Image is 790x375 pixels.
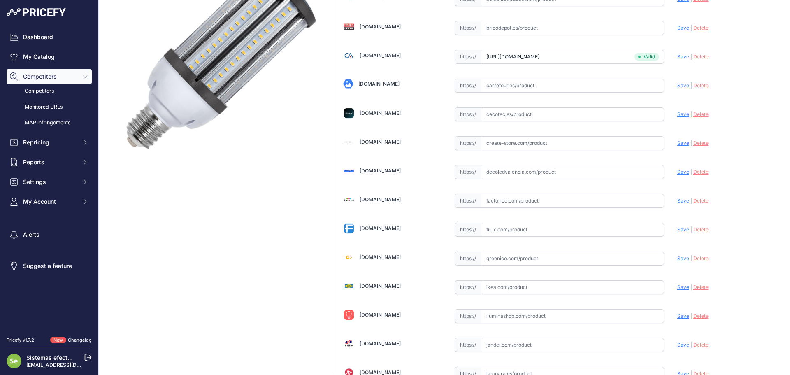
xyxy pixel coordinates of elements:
button: Reports [7,155,92,170]
span: Save [677,255,689,261]
span: | [690,313,692,319]
img: Pricefy Logo [7,8,66,16]
span: Delete [693,255,709,261]
span: Save [677,313,689,319]
span: Save [677,198,689,204]
a: Suggest a feature [7,259,92,273]
span: | [690,140,692,146]
span: https:// [455,165,481,179]
a: [EMAIL_ADDRESS][DOMAIN_NAME] [26,362,112,368]
input: bricodepot.es/product [481,21,664,35]
a: [DOMAIN_NAME] [360,139,401,145]
nav: Sidebar [7,30,92,327]
input: filux.com/product [481,223,664,237]
span: Save [677,111,689,117]
span: Delete [693,25,709,31]
input: ikea.com/product [481,280,664,294]
span: Reports [23,158,77,166]
input: create-store.com/product [481,136,664,150]
a: Dashboard [7,30,92,44]
span: Delete [693,54,709,60]
a: [DOMAIN_NAME] [360,254,401,260]
span: https:// [455,136,481,150]
span: Save [677,82,689,89]
a: Sistemas efectoLed [26,354,81,361]
span: Delete [693,284,709,290]
a: [DOMAIN_NAME] [360,340,401,347]
input: cecotec.es/product [481,107,664,121]
span: | [690,284,692,290]
span: | [690,169,692,175]
input: carlosalcaraz.com/product [481,50,664,64]
span: https:// [455,338,481,352]
span: https:// [455,107,481,121]
span: | [690,342,692,348]
button: Settings [7,175,92,189]
span: | [690,111,692,117]
input: decoledvalencia.com/product [481,165,664,179]
a: [DOMAIN_NAME] [358,81,400,87]
a: [DOMAIN_NAME] [360,168,401,174]
a: [DOMAIN_NAME] [360,312,401,318]
input: iluminashop.com/product [481,309,664,323]
input: greenice.com/product [481,252,664,266]
span: Delete [693,82,709,89]
span: https:// [455,21,481,35]
span: | [690,255,692,261]
a: Alerts [7,227,92,242]
span: Delete [693,342,709,348]
a: [DOMAIN_NAME] [360,110,401,116]
span: Save [677,226,689,233]
a: [DOMAIN_NAME] [360,283,401,289]
div: Pricefy v1.7.2 [7,337,34,344]
button: Competitors [7,69,92,84]
span: Settings [23,178,77,186]
span: | [690,198,692,204]
span: Delete [693,226,709,233]
span: My Account [23,198,77,206]
span: Delete [693,313,709,319]
span: | [690,54,692,60]
a: [DOMAIN_NAME] [360,52,401,58]
span: Delete [693,111,709,117]
a: MAP infringements [7,116,92,130]
span: | [690,226,692,233]
span: Save [677,140,689,146]
input: carrefour.es/product [481,79,664,93]
span: https:// [455,194,481,208]
a: Changelog [68,337,92,343]
span: Save [677,284,689,290]
a: [DOMAIN_NAME] [360,225,401,231]
span: | [690,25,692,31]
input: jandei.com/product [481,338,664,352]
a: My Catalog [7,49,92,64]
span: New [50,337,66,344]
span: https:// [455,50,481,64]
a: Competitors [7,84,92,98]
span: https:// [455,252,481,266]
span: | [690,82,692,89]
a: Monitored URLs [7,100,92,114]
span: https:// [455,280,481,294]
span: Save [677,342,689,348]
span: Delete [693,169,709,175]
span: Delete [693,140,709,146]
span: Delete [693,198,709,204]
span: Competitors [23,72,77,81]
input: factorled.com/product [481,194,664,208]
span: Repricing [23,138,77,147]
a: [DOMAIN_NAME] [360,23,401,30]
span: Save [677,169,689,175]
span: Save [677,54,689,60]
span: https:// [455,79,481,93]
a: [DOMAIN_NAME] [360,196,401,203]
span: https:// [455,223,481,237]
button: My Account [7,194,92,209]
button: Repricing [7,135,92,150]
span: Save [677,25,689,31]
span: https:// [455,309,481,323]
